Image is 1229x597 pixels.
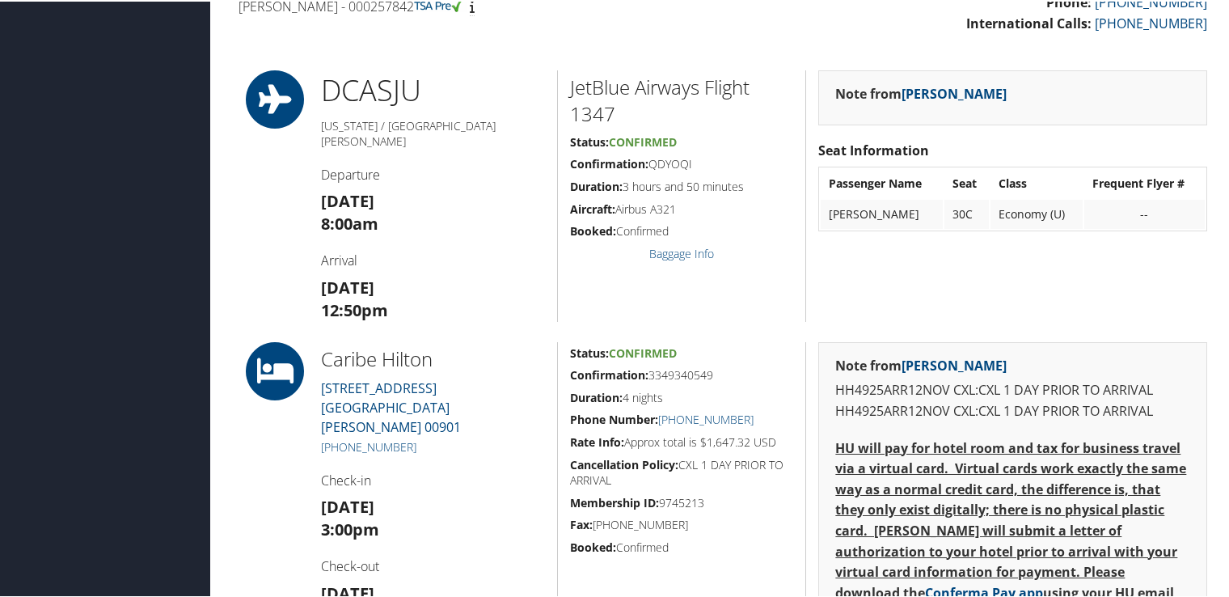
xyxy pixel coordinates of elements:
[321,517,379,539] strong: 3:00pm
[321,344,545,371] h2: Caribe Hilton
[321,164,545,182] h4: Departure
[570,433,793,449] h5: Approx total is $1,647.32 USD
[321,116,545,148] h5: [US_STATE] / [GEOGRAPHIC_DATA][PERSON_NAME]
[966,13,1092,31] strong: International Calls:
[570,177,793,193] h5: 3 hours and 50 minutes
[1084,167,1205,197] th: Frequent Flyer #
[944,167,990,197] th: Seat
[321,275,374,297] strong: [DATE]
[570,200,615,215] strong: Aircraft:
[649,244,714,260] a: Baggage Info
[570,410,658,426] strong: Phone Number:
[835,83,1007,101] strong: Note from
[321,438,416,453] a: [PHONE_NUMBER]
[570,433,624,448] strong: Rate Info:
[570,177,623,193] strong: Duration:
[570,455,678,471] strong: Cancellation Policy:
[570,133,609,148] strong: Status:
[570,538,616,553] strong: Booked:
[321,298,388,320] strong: 12:50pm
[321,188,374,210] strong: [DATE]
[570,72,793,126] h2: JetBlue Airways Flight 1347
[570,366,793,382] h5: 3349340549
[570,515,593,531] strong: Fax:
[570,515,793,531] h5: [PHONE_NUMBER]
[570,222,793,238] h5: Confirmed
[321,556,545,574] h4: Check-out
[609,344,677,359] span: Confirmed
[570,493,659,509] strong: Membership ID:
[570,388,793,404] h5: 4 nights
[570,493,793,510] h5: 9745213
[570,222,616,237] strong: Booked:
[1095,13,1207,31] a: [PHONE_NUMBER]
[658,410,754,426] a: [PHONE_NUMBER]
[944,198,990,227] td: 30C
[1092,205,1197,220] div: --
[321,250,545,268] h4: Arrival
[990,198,1083,227] td: Economy (U)
[818,140,929,158] strong: Seat Information
[570,366,648,381] strong: Confirmation:
[570,155,793,171] h5: QDYOQI
[902,83,1007,101] a: [PERSON_NAME]
[321,69,545,109] h1: DCA SJU
[835,355,1007,373] strong: Note from
[321,494,374,516] strong: [DATE]
[821,198,942,227] td: [PERSON_NAME]
[321,470,545,488] h4: Check-in
[570,455,793,487] h5: CXL 1 DAY PRIOR TO ARRIVAL
[990,167,1083,197] th: Class
[835,379,1190,420] p: HH4925ARR12NOV CXL:CXL 1 DAY PRIOR TO ARRIVAL HH4925ARR12NOV CXL:CXL 1 DAY PRIOR TO ARRIVAL
[570,200,793,216] h5: Airbus A321
[609,133,677,148] span: Confirmed
[902,355,1007,373] a: [PERSON_NAME]
[570,538,793,554] h5: Confirmed
[570,344,609,359] strong: Status:
[321,211,378,233] strong: 8:00am
[321,378,461,434] a: [STREET_ADDRESS][GEOGRAPHIC_DATA][PERSON_NAME] 00901
[821,167,942,197] th: Passenger Name
[570,155,648,170] strong: Confirmation:
[570,388,623,404] strong: Duration:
